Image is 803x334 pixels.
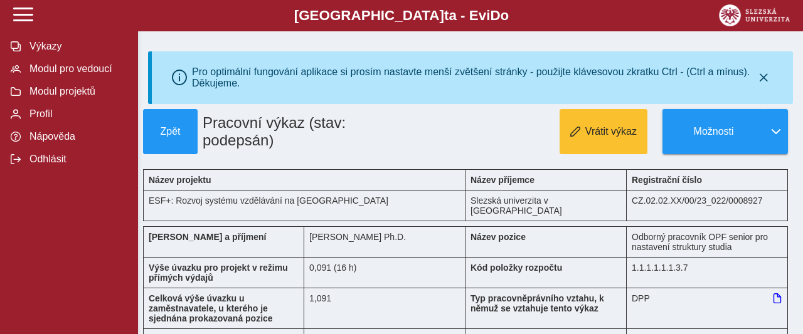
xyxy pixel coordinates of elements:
[627,226,788,257] div: Odborný pracovník OPF senior pro nastavení struktury studia
[26,63,127,75] span: Modul pro vedoucí
[149,263,288,283] b: Výše úvazku pro projekt v režimu přímých výdajů
[465,190,627,221] div: Slezská univerzita v [GEOGRAPHIC_DATA]
[304,288,465,328] div: 1,091
[471,232,526,242] b: Název pozice
[192,66,754,89] div: Pro optimální fungování aplikace si prosím nastavte menší zvětšení stránky - použijte klávesovou ...
[560,109,647,154] button: Vrátit výkaz
[471,175,534,185] b: Název příjemce
[304,226,465,257] div: [PERSON_NAME] Ph.D.
[149,232,266,242] b: [PERSON_NAME] a příjmení
[471,293,604,313] b: Typ pracovněprávního vztahu, k němuž se vztahuje tento výkaz
[26,108,127,120] span: Profil
[471,263,562,273] b: Kód položky rozpočtu
[149,126,192,137] span: Zpět
[143,109,198,154] button: Zpět
[149,293,273,323] b: Celková výše úvazku u zaměstnavatele, u kterého je sjednána prokazovaná pozice
[627,288,788,328] div: DPP
[632,175,702,185] b: Registrační číslo
[585,126,637,137] span: Vrátit výkaz
[38,8,765,24] b: [GEOGRAPHIC_DATA] a - Evi
[198,109,416,154] h1: Pracovní výkaz (stav: podepsán)
[149,175,211,185] b: Název projektu
[719,4,790,26] img: logo_web_su.png
[26,131,127,142] span: Nápověda
[26,41,127,52] span: Výkazy
[662,109,764,154] button: Možnosti
[304,257,465,288] div: 0,728 h / den. 3,64 h / týden.
[26,86,127,97] span: Modul projektů
[501,8,509,23] span: o
[673,126,754,137] span: Možnosti
[490,8,500,23] span: D
[627,257,788,288] div: 1.1.1.1.1.1.3.7
[26,154,127,165] span: Odhlásit
[627,190,788,221] div: CZ.02.02.XX/00/23_022/0008927
[143,190,465,221] div: ESF+: Rozvoj systému vzdělávání na [GEOGRAPHIC_DATA]
[444,8,449,23] span: t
